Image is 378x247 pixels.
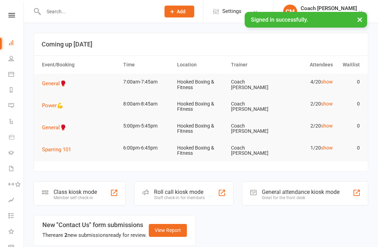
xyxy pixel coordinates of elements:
th: Attendees [282,56,336,74]
a: Product Sales [8,130,24,146]
div: Hooked Boxing & Fitness [301,12,357,18]
td: 0 [336,118,363,134]
a: Reports [8,83,24,99]
td: 0 [336,140,363,156]
th: Time [120,56,174,74]
td: 2/20 [282,118,336,134]
th: Location [174,56,228,74]
td: 6:00pm-6:45pm [120,140,174,156]
div: Roll call kiosk mode [154,189,205,195]
button: × [353,12,366,27]
td: Hooked Boxing & Fitness [174,74,228,96]
td: 5:00pm-5:45pm [120,118,174,134]
div: There are new submissions ready for review. [42,231,147,239]
td: 2/20 [282,96,336,112]
button: Add [164,6,194,17]
a: show [321,79,333,85]
div: Coach [PERSON_NAME] [301,5,357,12]
button: General🥊 [42,79,71,88]
td: 8:00am-8:45am [120,96,174,112]
div: Staff check-in for members [154,195,205,200]
th: Trainer [228,56,282,74]
button: Power💪 [42,101,68,110]
span: General🥊 [42,80,66,87]
span: Power💪 [42,102,63,109]
span: Settings [222,3,241,19]
span: Sparring 101 [42,146,71,153]
a: Dashboard [8,36,24,51]
td: 7:00am-7:45am [120,74,174,90]
td: Coach [PERSON_NAME] [228,74,282,96]
button: General🥊 [42,123,71,132]
a: Calendar [8,67,24,83]
a: What's New [8,224,24,240]
h3: New "Contact Us" form submissions [42,221,147,228]
div: General attendance kiosk mode [262,189,339,195]
a: Assessments [8,193,24,209]
div: Class kiosk mode [54,189,97,195]
td: Hooked Boxing & Fitness [174,96,228,118]
th: Event/Booking [39,56,120,74]
div: Member self check-in [54,195,97,200]
td: Hooked Boxing & Fitness [174,140,228,162]
td: Coach [PERSON_NAME] [228,96,282,118]
a: show [321,123,333,129]
a: show [321,101,333,107]
span: Add [177,9,185,14]
td: Hooked Boxing & Fitness [174,118,228,140]
a: show [321,145,333,151]
a: People [8,51,24,67]
th: Waitlist [336,56,363,74]
td: 1/20 [282,140,336,156]
a: View Report [149,224,187,237]
td: 0 [336,96,363,112]
button: Sparring 101 [42,145,76,154]
td: 0 [336,74,363,90]
input: Search... [41,7,155,16]
h3: Coming up [DATE] [42,41,360,48]
td: Coach [PERSON_NAME] [228,118,282,140]
div: CM [283,5,297,19]
span: General🥊 [42,124,66,131]
td: 4/20 [282,74,336,90]
strong: 2 [64,232,68,238]
div: Great for the front desk [262,195,339,200]
span: Signed in successfully. [251,16,308,23]
td: Coach [PERSON_NAME] [228,140,282,162]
